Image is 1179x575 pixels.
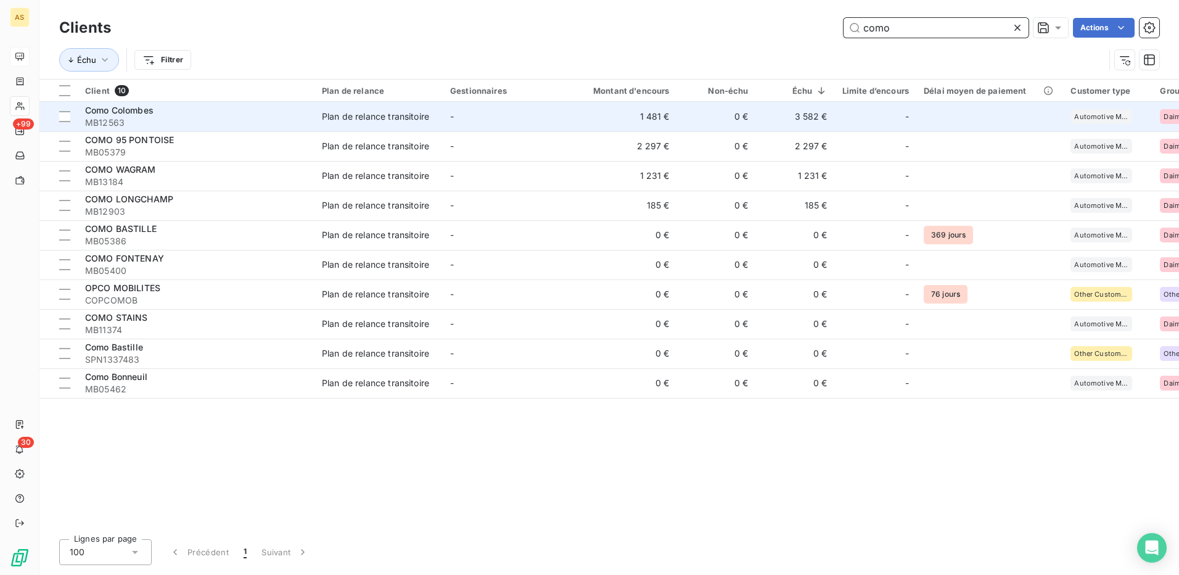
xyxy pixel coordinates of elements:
td: 0 € [677,250,756,279]
span: SPN1337483 [85,354,307,366]
td: 0 € [756,309,835,339]
span: MB05400 [85,265,307,277]
span: - [450,170,454,181]
span: 76 jours [924,285,967,304]
span: 30 [18,437,34,448]
td: 0 € [677,102,756,131]
span: Other Customers [1074,350,1128,357]
span: Automotive Manufacturers [1074,202,1128,209]
td: 0 € [571,339,677,368]
span: OPCO MOBILITES [85,283,160,293]
span: - [905,110,909,123]
span: +99 [13,118,34,130]
span: - [905,318,909,330]
span: 369 jours [924,226,973,244]
span: - [450,141,454,151]
div: Open Intercom Messenger [1137,533,1167,563]
button: 1 [236,539,254,565]
span: Como Bonneuil [85,371,147,382]
td: 185 € [571,191,677,220]
span: MB05462 [85,383,307,395]
span: MB12563 [85,117,307,129]
td: 2 297 € [756,131,835,161]
span: - [450,230,454,240]
button: Suivant [254,539,316,565]
div: Plan de relance transitoire [322,170,429,182]
td: 0 € [756,368,835,398]
span: Automotive Manufacturers [1074,172,1128,180]
input: Rechercher [844,18,1029,38]
span: - [905,259,909,271]
td: 0 € [571,250,677,279]
span: - [905,170,909,182]
span: MB11374 [85,324,307,336]
span: - [450,259,454,270]
span: Client [85,86,110,96]
span: Automotive Manufacturers [1074,379,1128,387]
td: 0 € [677,191,756,220]
span: Automotive Manufacturers [1074,143,1128,150]
td: 0 € [571,368,677,398]
span: Automotive Manufacturers [1074,320,1128,328]
td: 0 € [756,339,835,368]
td: 0 € [756,279,835,309]
td: 0 € [677,161,756,191]
td: 0 € [677,220,756,250]
td: 0 € [677,131,756,161]
div: Limite d’encours [842,86,909,96]
button: Filtrer [134,50,191,70]
span: 100 [70,546,84,558]
span: Automotive Manufacturers [1074,113,1128,120]
div: Non-échu [684,86,749,96]
span: MB05386 [85,235,307,247]
span: - [450,289,454,299]
div: Plan de relance transitoire [322,318,429,330]
span: COMO 95 PONTOISE [85,134,174,145]
button: Précédent [162,539,236,565]
td: 0 € [571,279,677,309]
span: - [450,348,454,358]
span: - [905,288,909,300]
td: 1 231 € [571,161,677,191]
div: AS [10,7,30,27]
span: Como Colombes [85,105,154,115]
h3: Clients [59,17,111,39]
div: Plan de relance transitoire [322,259,429,271]
td: 3 582 € [756,102,835,131]
td: 0 € [677,279,756,309]
span: COMO BASTILLE [85,223,157,234]
span: COMO WAGRAM [85,164,156,175]
div: Plan de relance transitoire [322,288,429,300]
span: Other Customers [1074,291,1128,298]
td: 0 € [756,220,835,250]
span: - [905,140,909,152]
td: 0 € [756,250,835,279]
span: - [905,347,909,360]
div: Plan de relance transitoire [322,377,429,389]
div: Plan de relance transitoire [322,110,429,123]
span: Como Bastille [85,342,143,352]
td: 0 € [677,309,756,339]
div: Délai moyen de paiement [924,86,1056,96]
span: - [450,111,454,122]
div: Customer type [1070,86,1145,96]
td: 1 481 € [571,102,677,131]
span: COPCOMOB [85,294,307,307]
span: COMO FONTENAY [85,253,164,263]
div: Plan de relance transitoire [322,199,429,212]
span: Échu [77,55,96,65]
span: - [450,318,454,329]
td: 0 € [677,368,756,398]
div: Plan de relance transitoire [322,140,429,152]
span: COMO STAINS [85,312,148,323]
span: - [905,199,909,212]
td: 1 231 € [756,161,835,191]
span: Automotive Manufacturers [1074,231,1128,239]
span: 10 [115,85,129,96]
button: Actions [1073,18,1135,38]
td: 0 € [677,339,756,368]
td: 185 € [756,191,835,220]
div: Gestionnaires [450,86,564,96]
span: 1 [244,546,247,558]
div: Échu [763,86,828,96]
